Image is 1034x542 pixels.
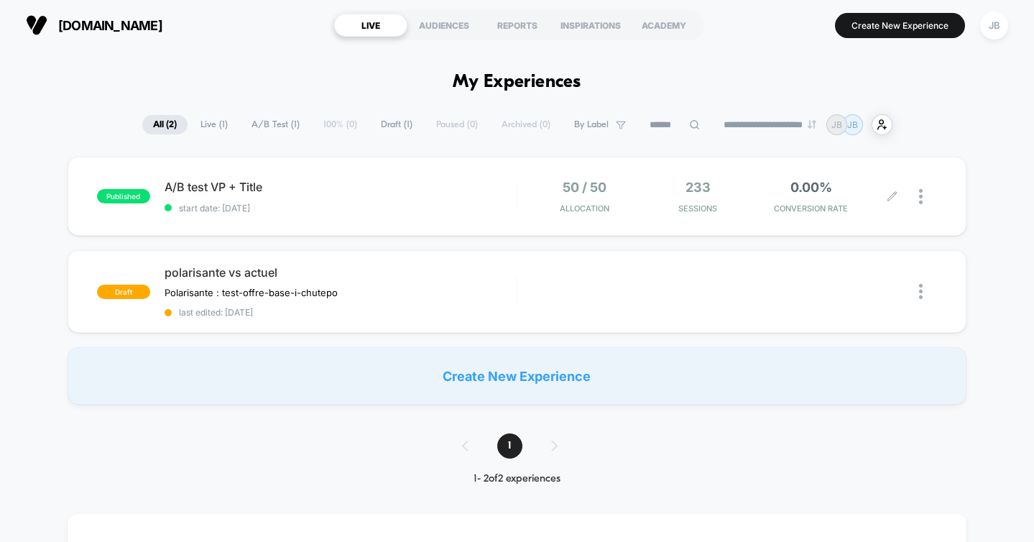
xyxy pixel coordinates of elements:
span: A/B Test ( 1 ) [241,115,310,134]
img: close [919,189,923,204]
button: [DOMAIN_NAME] [22,14,167,37]
div: REPORTS [481,14,554,37]
span: Sessions [645,203,751,213]
span: All ( 2 ) [142,115,188,134]
img: close [919,284,923,299]
span: 50 / 50 [563,180,606,195]
span: polarisante vs actuel [165,265,517,280]
div: INSPIRATIONS [554,14,627,37]
span: Polarisante : test-offre-base-i-chutepo [165,287,338,298]
p: JB [831,119,842,130]
p: JB [847,119,858,130]
img: end [808,120,816,129]
div: AUDIENCES [407,14,481,37]
div: LIVE [334,14,407,37]
span: By Label [574,119,609,130]
span: Allocation [560,203,609,213]
span: start date: [DATE] [165,203,517,213]
img: Visually logo [26,14,47,36]
span: Draft ( 1 ) [370,115,423,134]
span: 1 [497,433,522,459]
span: [DOMAIN_NAME] [58,18,162,33]
h1: My Experiences [453,72,581,93]
span: Live ( 1 ) [190,115,239,134]
div: JB [980,12,1008,40]
button: JB [976,11,1012,40]
span: A/B test VP + Title [165,180,517,194]
button: Create New Experience [835,13,965,38]
div: Create New Experience [68,347,967,405]
span: 0.00% [790,180,832,195]
span: 233 [686,180,711,195]
span: last edited: [DATE] [165,307,517,318]
span: published [97,189,150,203]
span: CONVERSION RATE [758,203,864,213]
span: draft [97,285,150,299]
div: 1 - 2 of 2 experiences [448,473,586,485]
div: ACADEMY [627,14,701,37]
